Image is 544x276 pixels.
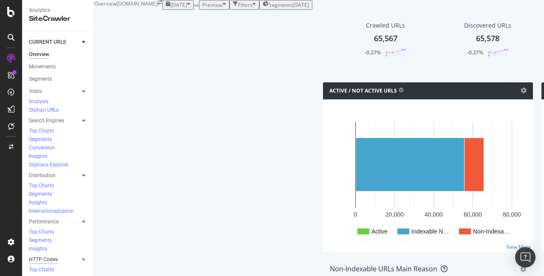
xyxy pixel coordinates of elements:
[29,266,54,273] div: Top Charts
[365,49,381,56] div: -0.27%
[29,75,52,84] div: Segments
[29,217,79,226] a: Performance
[29,38,66,47] div: CURRENT URLS
[473,228,510,235] text: Non-Indexa…
[29,228,54,236] div: Top Charts
[29,135,88,144] a: Segments
[366,21,405,30] div: Crawled URLs
[194,1,199,8] span: vs
[29,62,88,71] a: Movements
[515,247,535,268] div: Open Intercom Messenger
[506,243,531,251] a: View More
[29,171,56,180] div: Distribution
[29,228,88,237] a: Top Charts
[29,182,88,190] a: Top Charts
[29,255,79,264] a: HTTP Codes
[29,199,47,206] div: Insights
[29,98,88,106] a: Analysis
[29,152,88,161] a: Insights
[29,217,59,226] div: Performance
[411,228,449,235] text: Indexable N…
[29,199,88,207] a: Insights
[330,265,437,273] div: Non-Indexable URLs Main Reason
[29,207,82,216] a: Internationalization
[29,127,54,135] div: Top Charts
[29,62,56,71] div: Movements
[29,144,55,152] div: Conversion
[29,50,88,59] a: Overview
[29,182,54,189] div: Top Charts
[425,211,443,218] text: 40,000
[329,87,397,95] h4: Active / Not Active URLs
[29,38,79,47] a: CURRENT URLS
[464,211,482,218] text: 60,000
[202,1,223,8] span: Previous
[29,107,59,114] div: Orphan URLs
[29,87,42,96] div: Visits
[29,190,88,199] a: Segments
[520,266,526,272] div: gear
[29,237,88,245] a: Segments
[29,116,79,125] a: Search Engines
[29,255,58,264] div: HTTP Codes
[29,50,49,59] div: Overview
[467,49,483,56] div: -0.27%
[503,211,521,218] text: 80,000
[29,75,88,84] a: Segments
[29,116,64,125] div: Search Engines
[385,211,404,218] text: 20,000
[29,245,47,253] div: Insights
[29,127,88,135] a: Top Charts
[330,113,526,245] svg: A chart.
[29,144,88,152] a: Conversion
[521,87,527,93] i: Options
[29,237,52,244] div: Segments
[374,33,397,44] div: 65,567
[29,191,52,198] div: Segments
[29,106,88,115] a: Orphan URLs
[29,98,48,105] div: Analysis
[29,136,52,143] div: Segments
[29,153,47,160] div: Insights
[269,1,292,8] span: Segments
[464,21,511,30] div: Discovered URLs
[476,33,499,44] div: 65,578
[238,1,252,8] div: Filters
[29,171,79,180] a: Distribution
[29,7,87,14] div: Analytics
[170,1,187,8] span: 2025 Aug. 9th
[29,87,79,96] a: Visits
[292,1,309,8] div: [DATE]
[371,228,388,235] text: Active
[29,161,68,169] div: Orphans Explorer
[29,266,88,274] a: Top Charts
[29,245,88,253] a: Insights
[29,161,88,169] a: Orphans Explorer
[29,14,87,24] div: SiteCrawler
[29,208,74,215] div: Internationalization
[354,211,357,218] text: 0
